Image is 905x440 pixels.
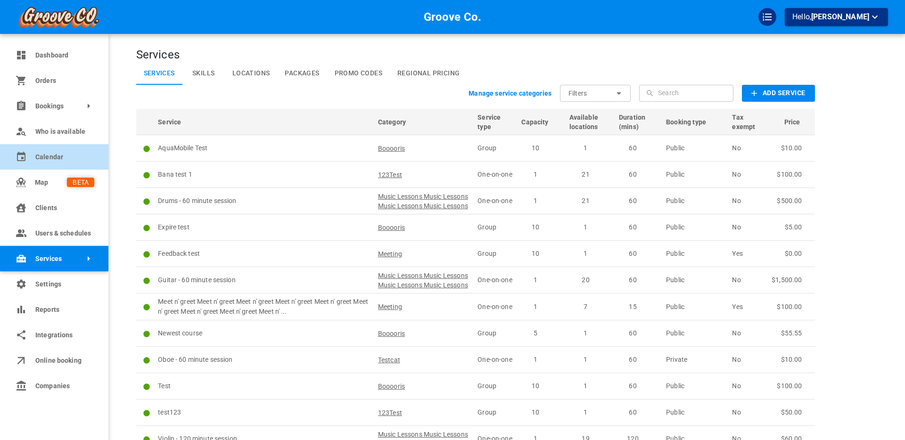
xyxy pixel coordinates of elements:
[516,355,555,365] p: 1
[35,228,94,238] span: Users & schedules
[613,249,652,259] p: 60
[666,222,724,232] p: Public
[35,50,94,60] span: Dashboard
[732,355,767,365] p: No
[35,305,94,315] span: Reports
[158,381,370,391] p: Test
[143,383,151,391] svg: Active
[516,328,555,338] p: 5
[666,381,724,391] p: Public
[613,275,652,285] p: 60
[781,144,802,152] span: $10.00
[613,170,652,179] p: 60
[613,196,652,206] p: 60
[666,196,724,206] p: Public
[477,113,513,131] span: Service type
[158,407,370,417] p: test123
[732,113,767,131] span: Tax exempt
[516,381,555,391] p: 10
[732,407,767,417] p: No
[35,178,67,187] span: Map
[666,117,718,127] span: Booking type
[477,222,513,232] p: Group
[143,224,151,232] svg: Active
[143,303,151,311] svg: Active
[658,85,731,102] input: Search
[784,117,813,127] span: Price
[378,382,405,391] span: Booooris
[516,196,555,206] p: 1
[613,381,652,391] p: 60
[763,87,805,99] b: Add Service
[378,302,402,311] span: Meeting
[35,76,94,86] span: Orders
[477,302,513,312] p: One-on-one
[477,143,513,153] p: Group
[378,223,405,232] span: Booooris
[666,302,724,312] p: Public
[158,249,370,259] p: Feedback test
[477,381,513,391] p: Group
[565,196,606,206] p: 21
[666,170,724,179] p: Public
[378,329,405,338] span: Booooris
[732,249,767,259] p: Yes
[378,170,402,179] span: 123Test
[225,62,278,85] a: Locations
[811,12,869,21] span: [PERSON_NAME]
[666,249,724,259] p: Public
[35,127,94,137] span: Who is available
[666,407,724,417] p: Public
[613,407,652,417] p: 60
[666,275,724,285] p: Public
[158,117,193,127] span: Service
[158,222,370,232] p: Expire test
[477,249,513,259] p: Group
[792,11,880,23] p: Hello,
[378,249,402,259] span: Meeting
[143,171,151,179] svg: Active
[143,145,151,153] svg: Active
[378,144,405,153] span: Booooris
[613,355,652,365] p: 60
[521,117,560,127] span: Capacity
[158,297,370,317] p: Meet n' greet Meet n' greet Meet n' greet Meet n' greet Meet n' greet Meet n' greet Meet n' greet...
[781,356,802,363] span: $10.00
[565,222,606,232] p: 1
[516,222,555,232] p: 10
[732,328,767,338] p: No
[469,90,551,97] b: Manage service categories
[143,277,151,285] svg: Active
[619,113,658,131] span: Duration (mins)
[136,62,182,85] a: Services
[35,152,94,162] span: Calendar
[565,249,606,259] p: 1
[569,113,610,131] span: Available locations
[613,222,652,232] p: 60
[136,48,815,62] h4: Services
[732,381,767,391] p: No
[516,407,555,417] p: 10
[477,407,513,417] p: Group
[390,62,467,85] a: Regional Pricing
[516,302,555,312] p: 1
[565,328,606,338] p: 1
[516,143,555,153] p: 10
[613,328,652,338] p: 60
[516,170,555,179] p: 1
[35,101,44,111] span: Bookings
[565,302,606,312] p: 7
[666,143,724,153] p: Public
[378,355,400,365] span: Testcat
[785,223,802,231] span: $5.00
[158,143,370,153] p: AquaMobile Test
[732,170,767,179] p: No
[516,275,555,285] p: 1
[158,355,370,365] p: Oboe - 60 minute session
[565,407,606,417] p: 1
[565,170,606,179] p: 21
[785,8,888,26] button: Hello,[PERSON_NAME]
[732,275,767,285] p: No
[35,356,94,366] span: Online booking
[777,171,802,178] span: $100.00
